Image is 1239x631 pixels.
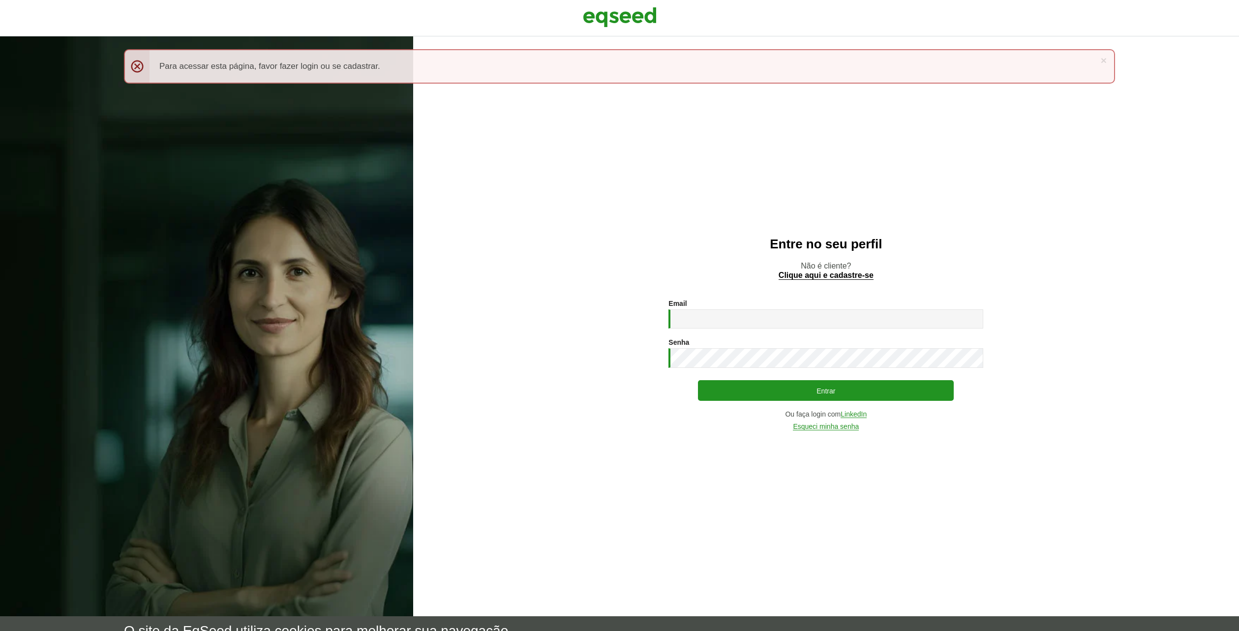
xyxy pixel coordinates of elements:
[698,380,954,401] button: Entrar
[668,300,687,307] label: Email
[583,5,657,30] img: EqSeed Logo
[779,271,874,280] a: Clique aqui e cadastre-se
[668,411,983,418] div: Ou faça login com
[433,261,1219,280] p: Não é cliente?
[124,49,1115,84] div: Para acessar esta página, favor fazer login ou se cadastrar.
[668,339,689,346] label: Senha
[1101,55,1107,65] a: ×
[841,411,867,418] a: LinkedIn
[793,423,859,430] a: Esqueci minha senha
[433,237,1219,251] h2: Entre no seu perfil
